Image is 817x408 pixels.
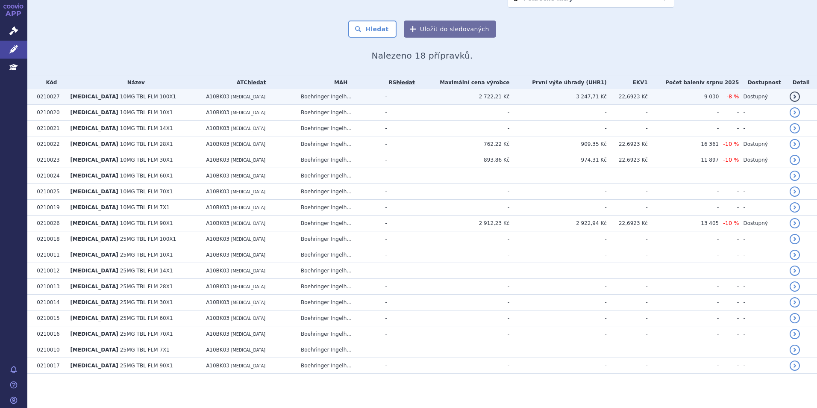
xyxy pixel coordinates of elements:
[231,300,265,305] span: [MEDICAL_DATA]
[607,358,648,374] td: -
[648,136,719,152] td: 16 361
[32,136,66,152] td: 0210022
[719,295,739,310] td: -
[719,342,739,358] td: -
[790,107,800,118] a: detail
[231,237,265,242] span: [MEDICAL_DATA]
[739,231,785,247] td: -
[785,76,817,89] th: Detail
[202,76,297,89] th: ATC
[297,310,381,326] td: Boehringer Ingelh...
[381,263,418,279] td: -
[648,326,719,342] td: -
[739,263,785,279] td: -
[206,236,229,242] span: A10BK03
[607,184,648,200] td: -
[509,342,606,358] td: -
[648,342,719,358] td: -
[790,155,800,165] a: detail
[381,76,418,89] th: RS
[32,358,66,374] td: 0210017
[739,152,785,168] td: Dostupný
[418,76,509,89] th: Maximální cena výrobce
[719,358,739,374] td: -
[607,76,648,89] th: EKV1
[418,342,509,358] td: -
[381,168,418,184] td: -
[739,279,785,295] td: -
[790,361,800,371] a: detail
[418,136,509,152] td: 762,22 Kč
[348,21,397,38] button: Hledat
[120,268,173,274] span: 25MG TBL FLM 14X1
[297,326,381,342] td: Boehringer Ingelh...
[790,250,800,260] a: detail
[418,247,509,263] td: -
[790,345,800,355] a: detail
[32,152,66,168] td: 0210023
[297,247,381,263] td: Boehringer Ingelh...
[71,315,118,321] span: [MEDICAL_DATA]
[32,105,66,121] td: 0210020
[719,263,739,279] td: -
[607,342,648,358] td: -
[726,93,739,100] span: -8 %
[719,184,739,200] td: -
[231,158,265,163] span: [MEDICAL_DATA]
[418,326,509,342] td: -
[648,168,719,184] td: -
[206,109,229,115] span: A10BK03
[790,186,800,197] a: detail
[790,313,800,323] a: detail
[381,200,418,216] td: -
[790,266,800,276] a: detail
[719,279,739,295] td: -
[790,92,800,102] a: detail
[71,204,118,210] span: [MEDICAL_DATA]
[381,279,418,295] td: -
[790,329,800,339] a: detail
[231,110,265,115] span: [MEDICAL_DATA]
[206,141,229,147] span: A10BK03
[32,279,66,295] td: 0210013
[723,141,739,147] span: -10 %
[739,216,785,231] td: Dostupný
[120,284,173,290] span: 25MG TBL FLM 28X1
[719,231,739,247] td: -
[739,168,785,184] td: -
[206,252,229,258] span: A10BK03
[509,263,606,279] td: -
[381,105,418,121] td: -
[648,295,719,310] td: -
[297,136,381,152] td: Boehringer Ingelh...
[297,295,381,310] td: Boehringer Ingelh...
[381,295,418,310] td: -
[32,121,66,136] td: 0210021
[381,121,418,136] td: -
[206,284,229,290] span: A10BK03
[509,89,606,105] td: 3 247,71 Kč
[206,204,229,210] span: A10BK03
[790,218,800,228] a: detail
[418,152,509,168] td: 893,86 Kč
[607,121,648,136] td: -
[206,173,229,179] span: A10BK03
[607,216,648,231] td: 22,6923 Kč
[231,269,265,273] span: [MEDICAL_DATA]
[381,136,418,152] td: -
[509,184,606,200] td: -
[71,347,118,353] span: [MEDICAL_DATA]
[418,310,509,326] td: -
[231,221,265,226] span: [MEDICAL_DATA]
[71,94,118,100] span: [MEDICAL_DATA]
[120,220,173,226] span: 10MG TBL FLM 90X1
[71,363,118,369] span: [MEDICAL_DATA]
[739,76,785,89] th: Dostupnost
[719,326,739,342] td: -
[509,136,606,152] td: 909,35 Kč
[739,121,785,136] td: -
[297,231,381,247] td: Boehringer Ingelh...
[648,121,719,136] td: -
[607,231,648,247] td: -
[648,76,739,89] th: Počet balení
